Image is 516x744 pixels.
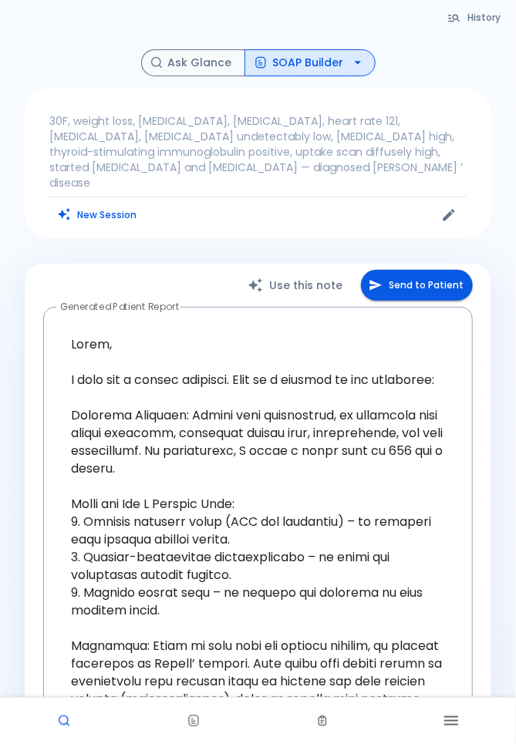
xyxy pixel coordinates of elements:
[440,6,510,29] button: History
[437,204,460,227] button: Edit
[60,300,180,313] label: Generated Patient Report
[232,270,361,301] button: Use this note
[49,113,467,190] p: 30F, weight loss, [MEDICAL_DATA], [MEDICAL_DATA], heart rate 121, [MEDICAL_DATA], [MEDICAL_DATA] ...
[141,49,245,76] button: Ask Glance
[245,49,376,76] button: SOAP Builder
[49,204,146,226] button: Clears all inputs and results.
[361,270,473,301] button: Send to Patient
